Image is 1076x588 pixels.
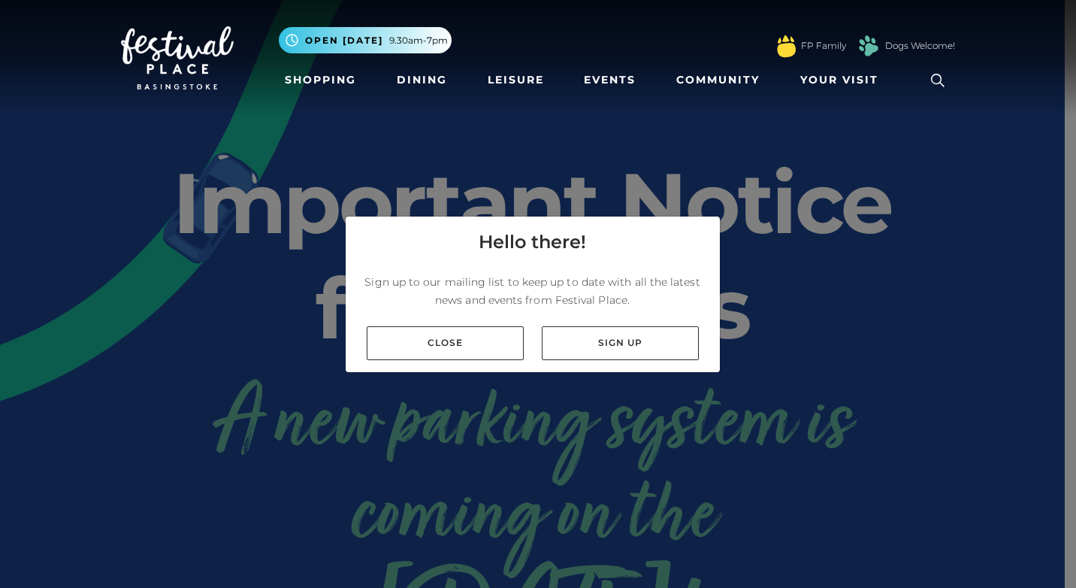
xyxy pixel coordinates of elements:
[479,229,586,256] h4: Hello there!
[794,66,892,94] a: Your Visit
[482,66,550,94] a: Leisure
[389,34,448,47] span: 9.30am-7pm
[367,326,524,360] a: Close
[305,34,383,47] span: Open [DATE]
[670,66,766,94] a: Community
[121,26,234,89] img: Festival Place Logo
[279,66,362,94] a: Shopping
[391,66,453,94] a: Dining
[801,39,846,53] a: FP Family
[279,27,452,53] button: Open [DATE] 9.30am-7pm
[578,66,642,94] a: Events
[800,72,878,88] span: Your Visit
[885,39,955,53] a: Dogs Welcome!
[542,326,699,360] a: Sign up
[358,273,708,309] p: Sign up to our mailing list to keep up to date with all the latest news and events from Festival ...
